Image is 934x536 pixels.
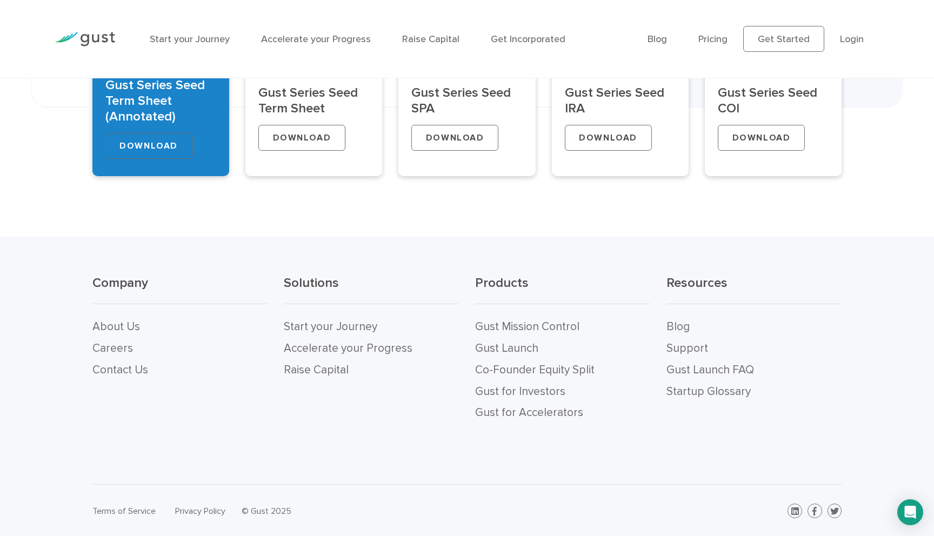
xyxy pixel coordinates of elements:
[840,33,864,45] a: Login
[897,499,923,525] div: Open Intercom Messenger
[475,406,583,419] a: Gust for Accelerators
[475,363,595,377] a: Co-Founder Equity Split
[284,363,349,377] a: Raise Capital
[175,506,225,516] a: Privacy Policy
[105,77,216,124] h2: Gust Series Seed Term Sheet (Annotated)
[475,320,579,333] a: Gust Mission Control
[666,320,690,333] a: Blog
[284,320,377,333] a: Start your Journey
[698,33,728,45] a: Pricing
[258,85,369,116] h2: Gust Series Seed Term Sheet
[258,125,345,151] a: DOWNLOAD
[666,341,708,355] a: Support
[92,341,133,355] a: Careers
[666,363,754,377] a: Gust Launch FAQ
[150,33,230,45] a: Start your Journey
[648,33,667,45] a: Blog
[411,85,522,116] h2: Gust Series Seed SPA
[92,506,156,516] a: Terms of Service
[718,125,805,151] a: DOWNLOAD
[105,133,192,159] a: DOWNLOAD
[55,32,115,46] img: Gust Logo
[475,341,538,355] a: Gust Launch
[92,363,148,377] a: Contact Us
[491,33,565,45] a: Get Incorporated
[261,33,371,45] a: Accelerate your Progress
[92,320,140,333] a: About Us
[411,125,498,151] a: DOWNLOAD
[666,274,842,304] h3: Resources
[666,385,751,398] a: Startup Glossary
[475,385,565,398] a: Gust for Investors
[242,504,459,519] div: © Gust 2025
[743,26,824,52] a: Get Started
[92,274,268,304] h3: Company
[402,33,459,45] a: Raise Capital
[565,125,652,151] a: DOWNLOAD
[475,274,650,304] h3: Products
[284,341,412,355] a: Accelerate your Progress
[718,85,829,116] h2: Gust Series Seed COI
[284,274,459,304] h3: Solutions
[565,85,676,116] h2: Gust Series Seed IRA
